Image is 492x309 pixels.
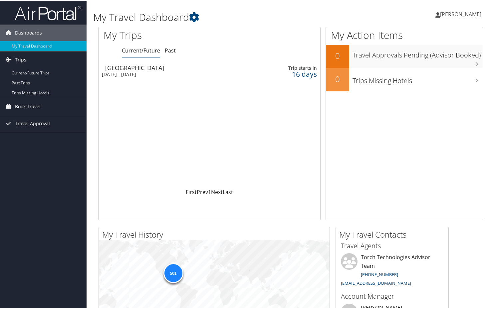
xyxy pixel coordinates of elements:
[361,270,398,276] a: [PHONE_NUMBER]
[353,72,483,84] h3: Trips Missing Hotels
[326,72,349,84] h2: 0
[93,9,357,23] h1: My Travel Dashboard
[341,291,443,300] h3: Account Manager
[104,27,223,41] h1: My Trips
[338,252,447,288] li: Torch Technologies Advisor Team
[270,70,317,76] div: 16 days
[326,49,349,60] h2: 0
[353,46,483,59] h3: Travel Approvals Pending (Advisor Booked)
[15,97,41,114] span: Book Travel
[102,228,330,239] h2: My Travel History
[102,70,245,76] div: [DATE] - [DATE]
[15,24,42,40] span: Dashboards
[15,4,81,20] img: airportal-logo.png
[223,187,233,195] a: Last
[197,187,208,195] a: Prev
[15,114,50,131] span: Travel Approval
[435,3,488,23] a: [PERSON_NAME]
[341,240,443,250] h3: Travel Agents
[339,228,448,239] h2: My Travel Contacts
[326,44,483,67] a: 0Travel Approvals Pending (Advisor Booked)
[186,187,197,195] a: First
[122,46,160,53] a: Current/Future
[440,10,481,17] span: [PERSON_NAME]
[211,187,223,195] a: Next
[341,279,411,285] a: [EMAIL_ADDRESS][DOMAIN_NAME]
[326,27,483,41] h1: My Action Items
[165,46,176,53] a: Past
[208,187,211,195] a: 1
[326,67,483,90] a: 0Trips Missing Hotels
[163,262,183,282] div: 501
[105,64,248,70] div: [GEOGRAPHIC_DATA]
[270,64,317,70] div: Trip starts in
[15,51,26,67] span: Trips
